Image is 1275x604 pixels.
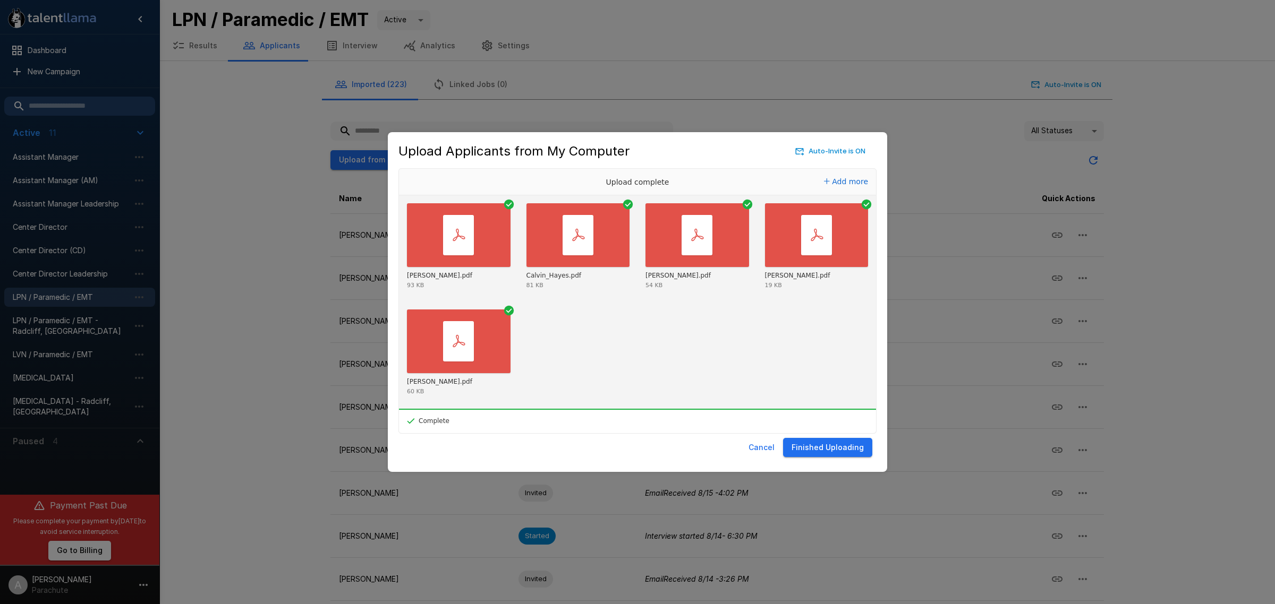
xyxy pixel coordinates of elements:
[744,438,779,458] button: Cancel
[399,409,451,433] div: Complete
[783,438,872,458] button: Finished Uploading
[407,282,424,288] div: 93 KB
[399,409,876,410] div: 100%
[558,169,717,195] div: Upload complete
[526,272,582,280] div: Calvin_Hayes.pdf
[526,282,543,288] div: 81 KB
[645,272,711,280] div: Emily_Cole.pdf
[645,282,662,288] div: 54 KB
[407,272,472,280] div: Jessica_Ross.pdf
[832,177,868,186] span: Add more
[793,143,868,159] button: Auto-Invite is ON
[407,378,472,386] div: Chelsea Flordeliza.pdf
[398,143,630,160] h5: Upload Applicants from My Computer
[765,282,782,288] div: 19 KB
[407,389,424,394] div: 60 KB
[398,168,877,434] div: Uppy Dashboard
[765,272,830,280] div: Donald Wise.pdf
[407,418,449,424] div: Complete
[820,174,872,189] button: Add more files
